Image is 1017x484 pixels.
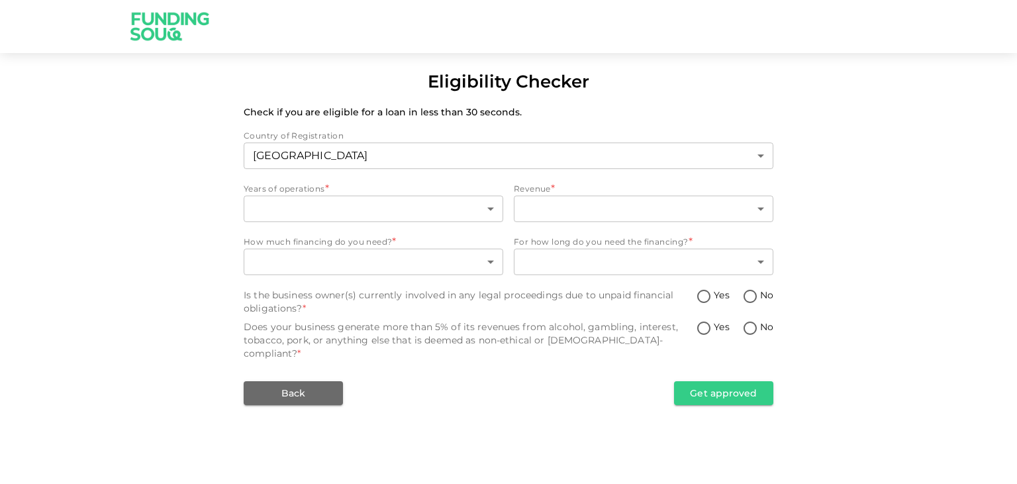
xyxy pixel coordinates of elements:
[674,381,773,405] button: Get approved
[714,288,729,302] span: Yes
[244,131,344,141] span: Country of Registration
[244,288,696,315] div: Is the business owner(s) currently involved in any legal proceedings due to unpaid financial obli...
[514,196,773,222] div: revenue
[244,237,392,247] span: How much financing do you need?
[514,249,773,275] div: howLongFinancing
[244,249,503,275] div: howMuchAmountNeeded
[714,320,729,334] span: Yes
[244,184,325,194] span: Years of operations
[514,184,551,194] span: Revenue
[244,381,343,405] button: Back
[760,288,773,302] span: No
[244,320,696,360] div: Does your business generate more than 5% of its revenues from alcohol, gambling, interest, tobacc...
[760,320,773,334] span: No
[514,237,689,247] span: For how long do you need the financing?
[244,196,503,222] div: yearsOfOperations
[244,143,773,169] div: countryOfRegistration
[244,105,773,119] p: Check if you are eligible for a loan in less than 30 seconds.
[428,69,589,95] div: Eligibility Checker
